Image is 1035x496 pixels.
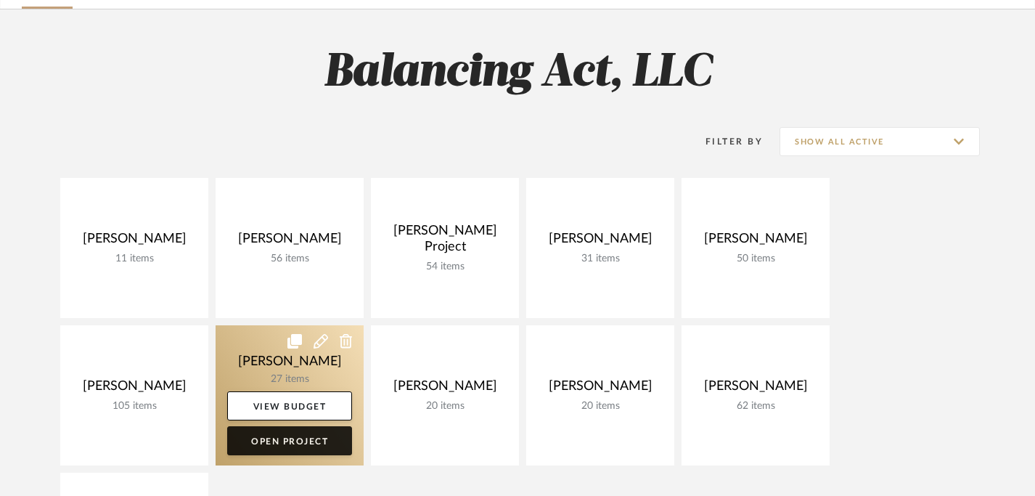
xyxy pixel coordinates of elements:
[693,253,818,265] div: 50 items
[538,231,663,253] div: [PERSON_NAME]
[72,231,197,253] div: [PERSON_NAME]
[72,253,197,265] div: 11 items
[72,378,197,400] div: [PERSON_NAME]
[382,223,507,261] div: [PERSON_NAME] Project
[538,253,663,265] div: 31 items
[227,391,352,420] a: View Budget
[227,426,352,455] a: Open Project
[538,378,663,400] div: [PERSON_NAME]
[382,400,507,412] div: 20 items
[538,400,663,412] div: 20 items
[693,378,818,400] div: [PERSON_NAME]
[687,134,763,149] div: Filter By
[382,261,507,273] div: 54 items
[227,231,352,253] div: [PERSON_NAME]
[693,231,818,253] div: [PERSON_NAME]
[72,400,197,412] div: 105 items
[693,400,818,412] div: 62 items
[382,378,507,400] div: [PERSON_NAME]
[227,253,352,265] div: 56 items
